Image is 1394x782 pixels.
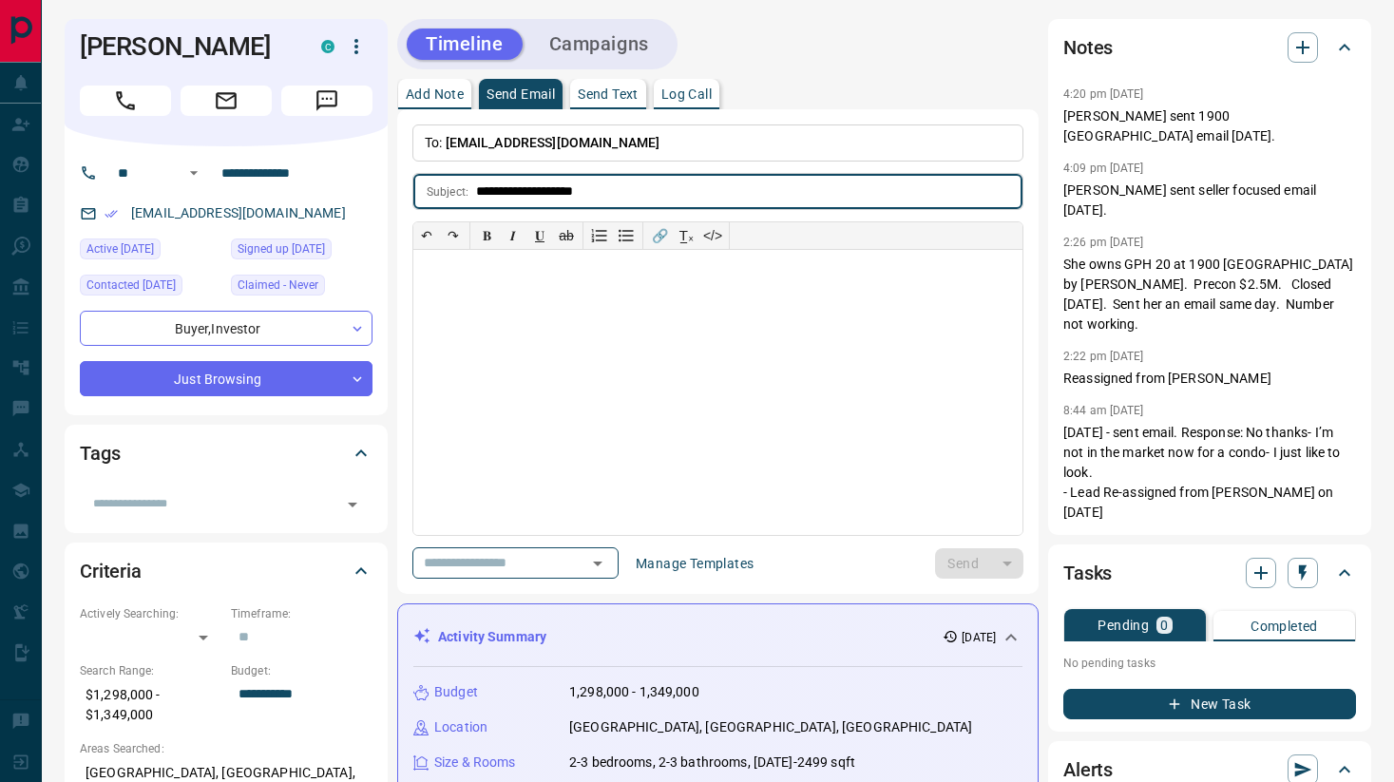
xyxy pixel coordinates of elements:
span: Active [DATE] [86,239,154,258]
p: [DATE] - sent email. Response: No thanks- I’m not in the market now for a condo- I just like to l... [1063,423,1356,523]
div: split button [935,548,1023,579]
button: ab [553,222,580,249]
p: Pending [1098,619,1149,632]
p: Size & Rooms [434,753,516,772]
p: Areas Searched: [80,740,372,757]
p: 2:26 pm [DATE] [1063,236,1144,249]
div: Criteria [80,548,372,594]
s: ab [559,228,574,243]
span: Claimed - Never [238,276,318,295]
p: 2-3 bedrooms, 2-3 bathrooms, [DATE]-2499 sqft [569,753,855,772]
p: Timeframe: [231,605,372,622]
p: Log Call [661,87,712,101]
p: [PERSON_NAME] sent 1900 [GEOGRAPHIC_DATA] email [DATE]. [1063,106,1356,146]
h2: Tags [80,438,120,468]
button: 𝑰 [500,222,526,249]
span: Email [181,86,272,116]
h2: Criteria [80,556,142,586]
button: Manage Templates [624,548,765,579]
p: To: [412,124,1023,162]
div: Activity Summary[DATE] [413,620,1022,655]
button: 𝐔 [526,222,553,249]
h2: Tasks [1063,558,1112,588]
p: Actively Searching: [80,605,221,622]
button: T̲ₓ [673,222,699,249]
p: 0 [1160,619,1168,632]
button: Open [182,162,205,184]
h1: [PERSON_NAME] [80,31,293,62]
button: </> [699,222,726,249]
div: Buyer , Investor [80,311,372,346]
button: ↷ [440,222,467,249]
p: Budget [434,682,478,702]
p: Location [434,717,487,737]
p: She owns GPH 20 at 1900 [GEOGRAPHIC_DATA] by [PERSON_NAME]. Precon $2.5M. Closed [DATE]. Sent her... [1063,255,1356,334]
p: 4:20 pm [DATE] [1063,87,1144,101]
p: Reassigned from [PERSON_NAME] [1063,369,1356,389]
div: Notes [1063,25,1356,70]
p: $1,298,000 - $1,349,000 [80,679,221,731]
p: Search Range: [80,662,221,679]
svg: Email Verified [105,207,118,220]
p: Budget: [231,662,372,679]
p: [PERSON_NAME] sent seller focused email [DATE]. [1063,181,1356,220]
button: Timeline [407,29,523,60]
button: ↶ [413,222,440,249]
p: Send Email [487,87,555,101]
span: Contacted [DATE] [86,276,176,295]
p: Subject: [427,183,468,200]
button: 𝐁 [473,222,500,249]
h2: Notes [1063,32,1113,63]
button: Open [584,550,611,577]
span: 𝐔 [535,228,544,243]
p: Completed [1251,620,1318,633]
div: Wed Feb 07 2024 [80,275,221,301]
button: Bullet list [613,222,640,249]
p: Add Note [406,87,464,101]
div: Wed Aug 06 2025 [80,238,221,265]
button: Open [339,491,366,518]
span: [EMAIL_ADDRESS][DOMAIN_NAME] [446,135,660,150]
div: Sun Nov 30 2014 [231,238,372,265]
button: New Task [1063,689,1356,719]
p: Activity Summary [438,627,546,647]
p: No pending tasks [1063,649,1356,677]
span: Message [281,86,372,116]
p: 8:44 am [DATE] [1063,404,1144,417]
span: Call [80,86,171,116]
button: 🔗 [646,222,673,249]
div: Just Browsing [80,361,372,396]
div: Tags [80,430,372,476]
div: condos.ca [321,40,334,53]
span: Signed up [DATE] [238,239,325,258]
a: [EMAIL_ADDRESS][DOMAIN_NAME] [131,205,346,220]
p: 4:09 pm [DATE] [1063,162,1144,175]
button: Numbered list [586,222,613,249]
p: Send Text [578,87,639,101]
p: 1,298,000 - 1,349,000 [569,682,699,702]
p: [DATE] [962,629,996,646]
button: Campaigns [530,29,668,60]
p: [GEOGRAPHIC_DATA], [GEOGRAPHIC_DATA], [GEOGRAPHIC_DATA] [569,717,972,737]
div: Tasks [1063,550,1356,596]
p: 2:22 pm [DATE] [1063,350,1144,363]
